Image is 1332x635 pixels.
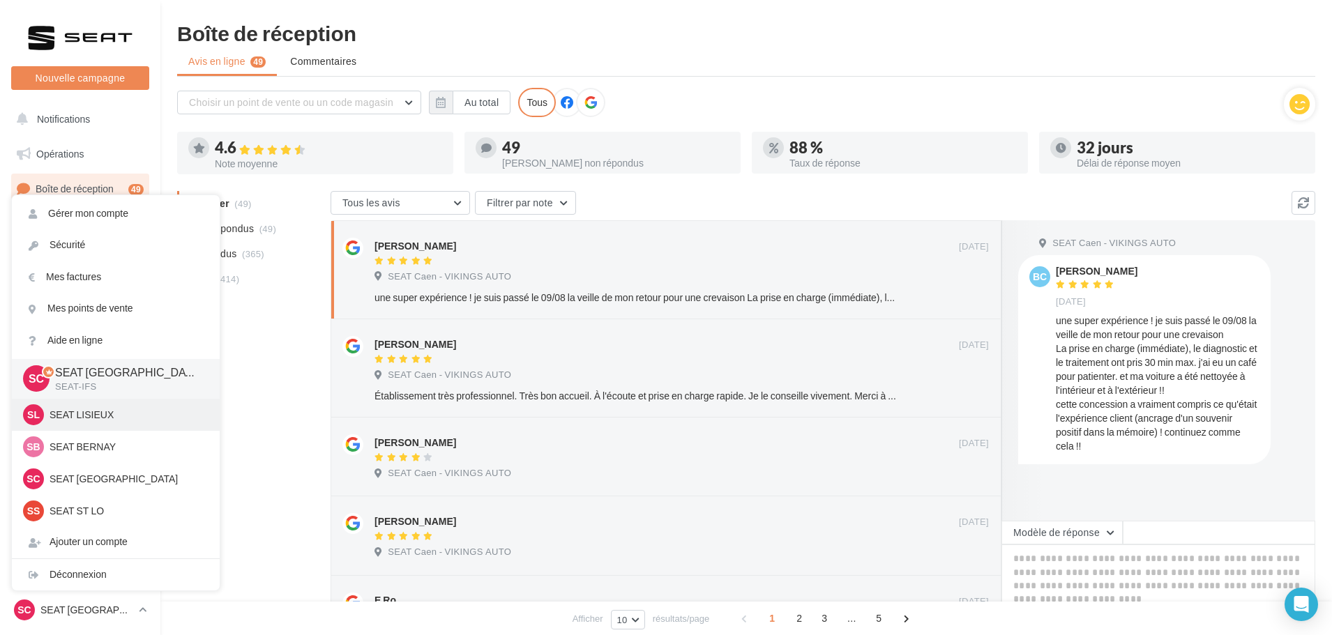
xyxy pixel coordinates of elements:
[12,325,220,356] a: Aide en ligne
[959,240,989,253] span: [DATE]
[374,239,456,253] div: [PERSON_NAME]
[27,408,40,422] span: SL
[36,183,114,194] span: Boîte de réception
[242,248,264,259] span: (365)
[429,91,510,114] button: Au total
[8,105,146,134] button: Notifications
[1077,140,1304,155] div: 32 jours
[189,96,393,108] span: Choisir un point de vente ou un code magasin
[27,504,40,518] span: SS
[475,191,576,215] button: Filtrer par note
[374,337,456,351] div: [PERSON_NAME]
[959,339,989,351] span: [DATE]
[518,88,556,117] div: Tous
[1285,588,1318,621] div: Open Intercom Messenger
[259,223,276,234] span: (49)
[342,197,400,208] span: Tous les avis
[8,245,152,274] a: Campagnes
[17,603,31,617] span: SC
[653,612,710,625] span: résultats/page
[50,472,203,486] p: SEAT [GEOGRAPHIC_DATA]
[8,429,152,470] a: Campagnes DataOnDemand
[789,158,1017,168] div: Taux de réponse
[8,349,152,378] a: Calendrier
[50,504,203,518] p: SEAT ST LO
[50,440,203,454] p: SEAT BERNAY
[11,66,149,90] button: Nouvelle campagne
[215,159,442,169] div: Note moyenne
[453,91,510,114] button: Au total
[374,514,456,528] div: [PERSON_NAME]
[388,270,511,283] span: SEAT Caen - VIKINGS AUTO
[37,113,90,125] span: Notifications
[813,607,835,629] span: 3
[1052,237,1176,250] span: SEAT Caen - VIKINGS AUTO
[177,91,421,114] button: Choisir un point de vente ou un code magasin
[959,595,989,608] span: [DATE]
[388,546,511,558] span: SEAT Caen - VIKINGS AUTO
[40,603,133,617] p: SEAT [GEOGRAPHIC_DATA]
[12,559,220,590] div: Déconnexion
[12,293,220,324] a: Mes points de vente
[840,607,863,629] span: ...
[573,612,603,625] span: Afficher
[789,140,1017,155] div: 88 %
[29,371,44,387] span: SC
[8,314,152,343] a: Médiathèque
[8,210,152,239] a: Visibilité en ligne
[128,184,144,195] div: 49
[290,54,356,68] span: Commentaires
[27,440,40,454] span: SB
[12,229,220,261] a: Sécurité
[1056,266,1137,276] div: [PERSON_NAME]
[11,597,149,623] a: SC SEAT [GEOGRAPHIC_DATA]
[190,222,254,236] span: Non répondus
[50,408,203,422] p: SEAT LISIEUX
[617,614,628,625] span: 10
[36,148,84,160] span: Opérations
[27,472,40,486] span: SC
[177,22,1315,43] div: Boîte de réception
[788,607,810,629] span: 2
[1033,270,1047,284] span: bc
[8,279,152,308] a: Contacts
[1056,314,1259,453] div: une super expérience ! je suis passé le 09/08 la veille de mon retour pour une crevaison La prise...
[215,140,442,156] div: 4.6
[12,526,220,558] div: Ajouter un compte
[12,261,220,293] a: Mes factures
[959,437,989,450] span: [DATE]
[502,158,729,168] div: [PERSON_NAME] non répondus
[374,291,898,305] div: une super expérience ! je suis passé le 09/08 la veille de mon retour pour une crevaison La prise...
[8,383,152,424] a: PLV et print personnalisable
[1056,296,1086,308] span: [DATE]
[1001,521,1123,544] button: Modèle de réponse
[388,467,511,480] span: SEAT Caen - VIKINGS AUTO
[374,436,456,450] div: [PERSON_NAME]
[12,198,220,229] a: Gérer mon compte
[8,139,152,169] a: Opérations
[761,607,783,629] span: 1
[8,174,152,204] a: Boîte de réception49
[374,389,898,403] div: Établissement très professionnel. Très bon accueil. À l'écoute et prise en charge rapide. Je le c...
[388,369,511,381] span: SEAT Caen - VIKINGS AUTO
[331,191,470,215] button: Tous les avis
[611,610,645,629] button: 10
[55,381,197,393] p: SEAT-IFS
[374,593,396,607] div: E Ro
[502,140,729,155] div: 49
[217,273,239,284] span: (414)
[959,516,989,528] span: [DATE]
[1077,158,1304,168] div: Délai de réponse moyen
[868,607,890,629] span: 5
[55,365,197,381] p: SEAT [GEOGRAPHIC_DATA]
